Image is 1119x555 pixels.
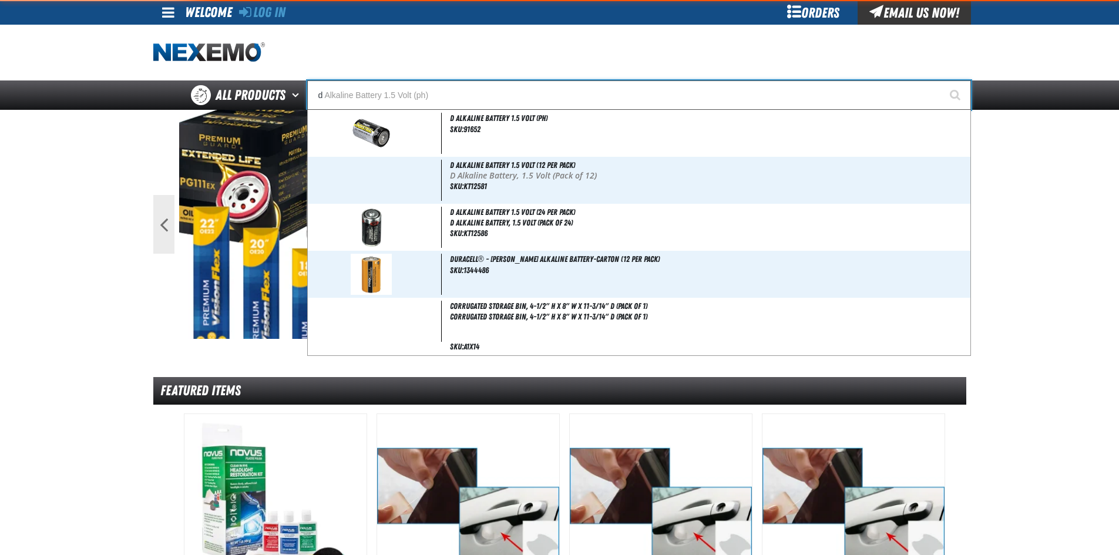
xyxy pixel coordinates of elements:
[153,377,966,405] div: Featured Items
[450,218,968,228] span: D Alkaline Battery, 1.5 Volt (Pack of 24)
[450,342,479,351] span: SKU:A1X14
[351,254,392,295] img: 5b11584e3c882801003705-1344486-a.jpg
[942,80,971,110] button: Start Searching
[450,301,647,311] span: Corrugated Storage Bin, 4-1/2" H x 8" W x 11-3/14" D (Pack of 1)
[307,80,971,110] input: Search
[450,181,487,191] span: SKU:KT12581
[351,207,392,248] img: 5b11582de8465501963393-kt12586.jpg
[450,228,488,238] span: SKU:KT12586
[179,110,940,339] img: PG Filters & Wipers
[153,195,174,254] button: Previous
[216,85,285,106] span: All Products
[351,113,392,154] img: 5b1158291570c704101531-91652-1.jpg
[351,301,392,342] img: 66478ecb28638182399892-A1X14.jpg
[450,125,480,134] span: SKU:91652
[450,254,660,264] span: Duracell® - [PERSON_NAME] Alkaline Battery-Carton (12 per pack)
[450,160,575,170] span: D Alkaline Battery 1.5 Volt (12 per pack)
[450,265,489,275] span: SKU:1344486
[239,4,285,21] a: Log In
[351,160,392,201] img: 5b11582dce607651518213-kt12581.jpg
[288,80,307,110] button: Open All Products pages
[450,171,968,181] p: D Alkaline Battery, 1.5 Volt (Pack of 12)
[450,113,547,123] span: D Alkaline Battery 1.5 Volt (ph)
[153,42,265,63] img: Nexemo logo
[450,207,575,217] span: D Alkaline Battery 1.5 Volt (24 per pack)
[450,312,908,347] td: Corrugated Storage Bin, 4-1/2" H x 8" W x 11-3/14" D (Pack of 1)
